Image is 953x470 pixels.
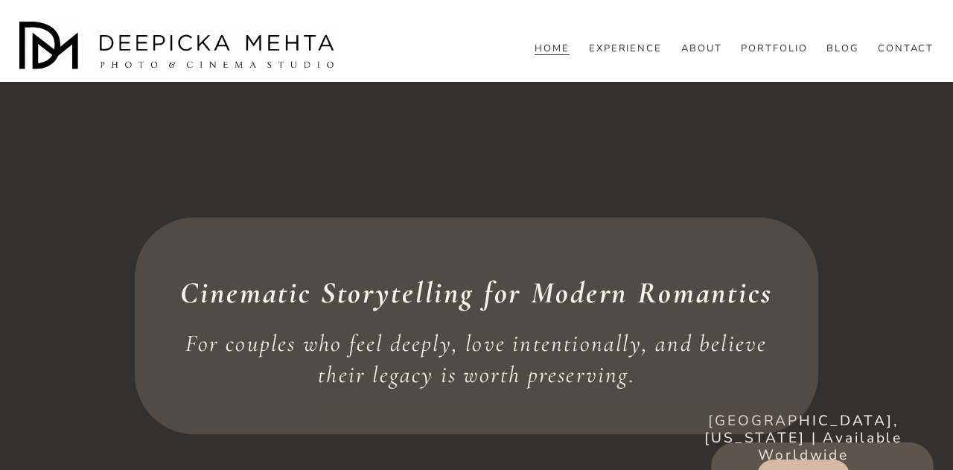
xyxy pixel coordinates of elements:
a: PORTFOLIO [741,42,808,56]
img: Austin Wedding Photographer - Deepicka Mehta Photography &amp; Cinematography [19,22,340,74]
a: HOME [535,42,570,56]
span: BLOG [826,43,858,55]
em: For couples who feel deeply, love intentionally, and believe their legacy is worth preserving. [185,329,774,389]
a: folder dropdown [826,42,858,56]
a: ABOUT [681,42,722,56]
p: [GEOGRAPHIC_DATA], [US_STATE] | Available Worldwide [673,413,934,464]
em: Cinematic Storytelling for Modern Romantics [180,274,772,311]
a: EXPERIENCE [589,42,663,56]
a: CONTACT [878,42,934,56]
